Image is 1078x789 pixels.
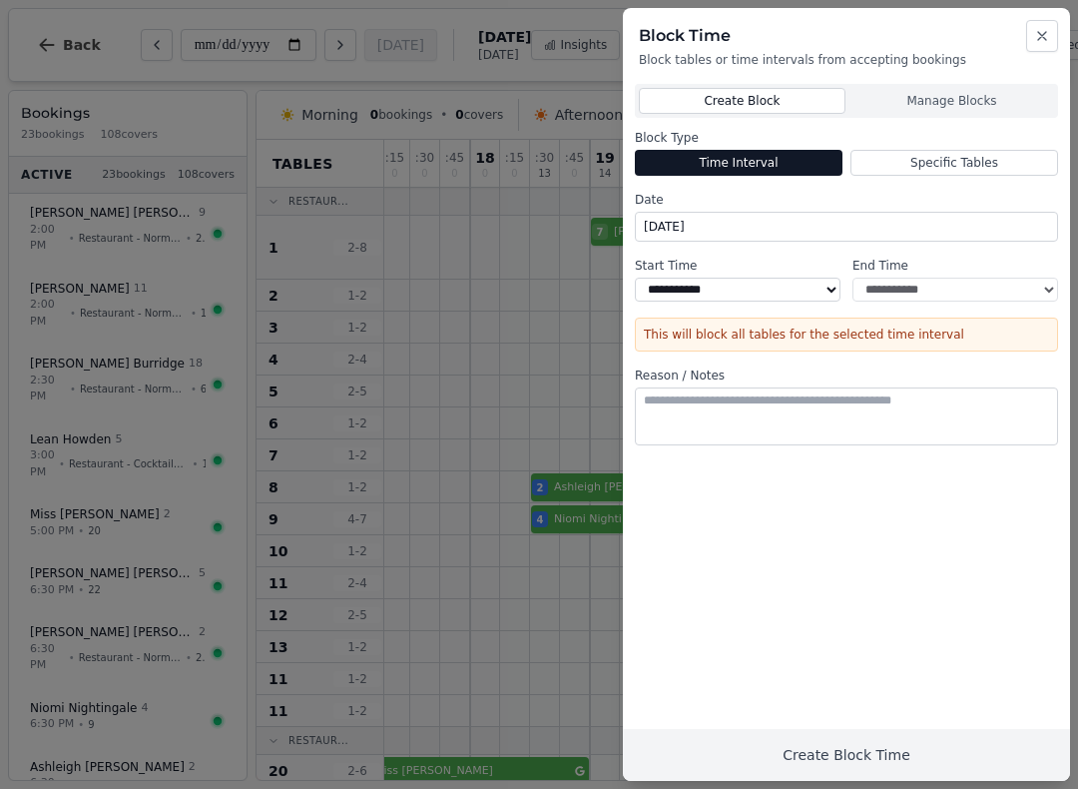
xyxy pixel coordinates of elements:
button: Create Block Time [623,729,1070,781]
p: Block tables or time intervals from accepting bookings [639,52,1054,68]
button: Specific Tables [850,150,1058,176]
label: Block Type [635,130,1058,146]
label: Start Time [635,258,840,274]
button: Manage Blocks [849,88,1054,114]
button: Create Block [639,88,845,114]
label: Date [635,192,1058,208]
h2: Block Time [639,24,1054,48]
button: [DATE] [635,212,1058,242]
label: Reason / Notes [635,368,1058,384]
label: End Time [852,258,1058,274]
p: This will block all tables for the selected time interval [644,327,1049,343]
button: Time Interval [635,150,842,176]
